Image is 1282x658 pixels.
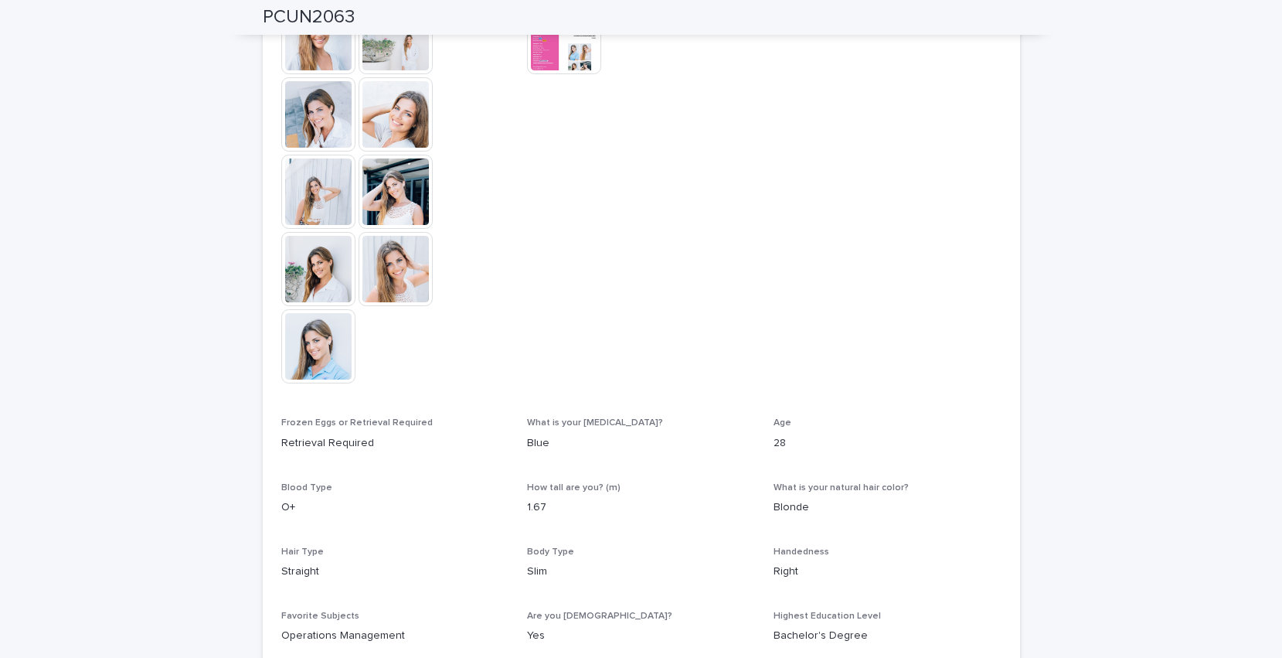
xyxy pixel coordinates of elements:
p: Blue [527,435,755,452]
span: Hair Type [281,547,324,557]
p: Bachelor's Degree [774,628,1001,644]
span: Body Type [527,547,574,557]
span: Age [774,418,791,428]
p: Straight [281,564,509,580]
span: Frozen Eggs or Retrieval Required [281,418,433,428]
p: Blonde [774,499,1001,516]
p: Right [774,564,1001,580]
span: Highest Education Level [774,612,881,621]
span: What is your [MEDICAL_DATA]? [527,418,663,428]
p: Retrieval Required [281,435,509,452]
span: What is your natural hair color? [774,483,909,493]
p: O+ [281,499,509,516]
p: 1.67 [527,499,755,516]
p: Operations Management [281,628,509,644]
p: Slim [527,564,755,580]
span: Blood Type [281,483,332,493]
span: Favorite Subjects [281,612,359,621]
h2: PCUN2063 [263,6,355,29]
span: How tall are you? (m) [527,483,621,493]
p: Yes [527,628,755,644]
span: Are you [DEMOGRAPHIC_DATA]? [527,612,672,621]
p: 28 [774,435,1001,452]
span: Handedness [774,547,829,557]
